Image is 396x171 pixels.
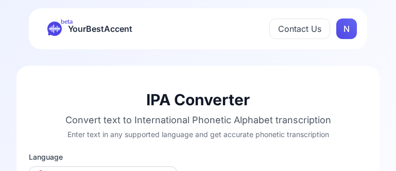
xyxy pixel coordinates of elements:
span: beta [61,17,73,26]
button: NN [336,18,357,39]
button: Contact Us [269,18,330,39]
a: betaYourBestAccent [39,22,141,36]
div: N [336,18,357,39]
span: YourBestAccent [68,22,132,36]
p: Convert text to International Phonetic Alphabet transcription [65,113,331,127]
h1: IPA Converter [65,90,331,109]
label: Language [29,152,177,162]
p: Enter text in any supported language and get accurate phonetic transcription [65,129,331,140]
